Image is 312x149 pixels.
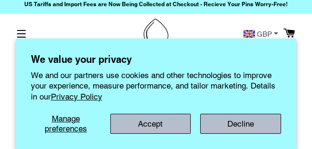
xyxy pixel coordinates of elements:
p: We and our partners use cookies and other technologies to improve your experience, measure perfor... [31,70,281,101]
button: Manage preferences [31,114,101,134]
span: GBP [257,30,272,38]
button: Decline [200,114,281,134]
span: Manage preferences [45,114,87,133]
h2: We value your privacy [31,54,281,65]
img: Pin-Ace [144,19,168,50]
a: Privacy Policy [51,92,102,101]
button: Accept [110,114,191,134]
